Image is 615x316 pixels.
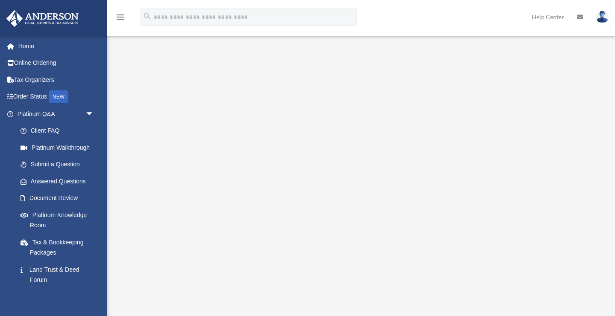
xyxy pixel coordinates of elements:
[12,122,107,139] a: Client FAQ
[596,11,609,23] img: User Pic
[6,88,107,106] a: Order StatusNEW
[12,206,107,234] a: Platinum Knowledge Room
[12,261,107,288] a: Land Trust & Deed Forum
[85,105,102,123] span: arrow_drop_down
[12,139,102,156] a: Platinum Walkthrough
[6,55,107,72] a: Online Ordering
[12,173,107,190] a: Answered Questions
[129,49,591,305] iframe: <span data-mce-type="bookmark" style="display: inline-block; width: 0px; overflow: hidden; line-h...
[6,38,107,55] a: Home
[115,15,126,22] a: menu
[4,10,81,27] img: Anderson Advisors Platinum Portal
[12,156,107,173] a: Submit a Question
[6,105,107,122] a: Platinum Q&Aarrow_drop_down
[12,234,107,261] a: Tax & Bookkeeping Packages
[115,12,126,22] i: menu
[143,12,152,21] i: search
[12,190,107,207] a: Document Review
[6,71,107,88] a: Tax Organizers
[49,90,68,103] div: NEW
